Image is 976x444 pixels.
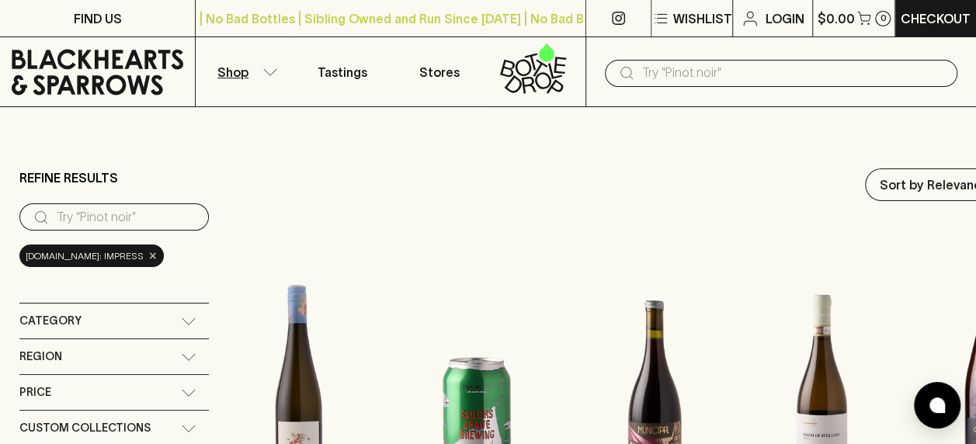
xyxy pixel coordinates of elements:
p: Checkout [901,9,971,28]
span: × [148,248,158,264]
p: 0 [880,14,886,23]
a: Tastings [293,37,391,106]
div: Price [19,375,209,410]
p: Wishlist [673,9,732,28]
span: Category [19,311,82,331]
p: Login [766,9,804,28]
p: Shop [217,63,248,82]
p: $0.00 [817,9,854,28]
div: Region [19,339,209,374]
input: Try "Pinot noir" [642,61,945,85]
img: bubble-icon [929,397,945,413]
p: FIND US [74,9,122,28]
span: Region [19,347,62,366]
p: Stores [419,63,460,82]
p: Tastings [318,63,367,82]
button: Shop [196,37,293,106]
p: Refine Results [19,168,118,187]
a: Stores [391,37,488,106]
input: Try “Pinot noir” [57,205,196,230]
span: Custom Collections [19,418,151,438]
span: Price [19,383,51,402]
span: [DOMAIN_NAME]: Impress [26,248,144,264]
div: Category [19,304,209,338]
